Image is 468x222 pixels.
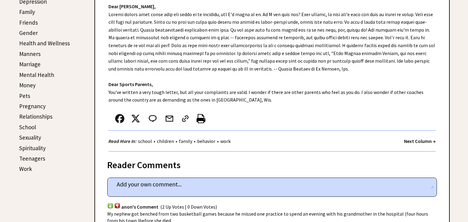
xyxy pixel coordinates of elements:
strong: Dear [PERSON_NAME], [108,3,156,9]
a: Teenagers [19,155,45,162]
a: children [155,138,175,144]
a: School [19,123,36,131]
img: link_02.png [181,114,190,123]
strong: Read More In: [108,138,136,144]
a: Marriage [19,61,41,68]
a: Health and Wellness [19,40,70,47]
span: (2 Up Votes | 0 Down Votes) [160,204,217,210]
img: votdown.png [114,203,120,209]
a: Sexuality [19,134,41,141]
a: Gender [19,29,38,36]
a: Friends [19,19,38,26]
img: printer%20icon.png [197,114,205,123]
a: work [219,138,232,144]
img: votup.png [107,203,113,209]
a: Pregnancy [19,102,46,110]
img: x_small.png [131,114,140,123]
div: • • • • [108,137,232,145]
img: facebook.png [115,114,124,123]
a: Money [19,82,36,89]
div: Reader Comments [107,158,437,168]
a: family [177,138,194,144]
a: Family [19,8,35,16]
span: anon's Comment [121,204,158,210]
a: Relationships [19,113,52,120]
a: school [136,138,154,144]
a: Mental Health [19,71,54,78]
a: behavior [196,138,217,144]
img: message_round%202.png [147,114,158,123]
img: mail.png [165,114,174,123]
a: Pets [19,92,30,99]
a: Work [19,165,32,172]
a: Manners [19,50,41,57]
a: Next Column → [404,138,436,144]
a: Spirituality [19,144,46,152]
strong: Dear Sports Parents, [108,81,153,87]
